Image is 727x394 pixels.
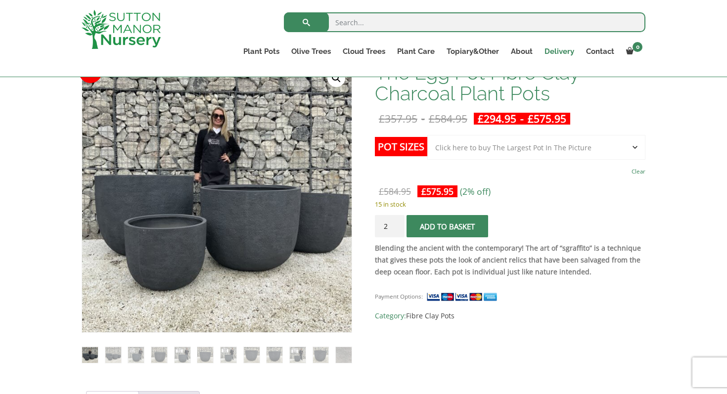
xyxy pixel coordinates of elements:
del: - [375,113,471,125]
bdi: 294.95 [478,112,516,126]
span: £ [379,185,384,197]
bdi: 357.95 [379,112,417,126]
span: £ [379,112,385,126]
span: Category: [375,310,645,322]
span: £ [528,112,534,126]
label: Pot Sizes [375,137,427,156]
a: Fibre Clay Pots [406,311,454,320]
a: About [505,44,539,58]
bdi: 584.95 [429,112,467,126]
a: Topiary&Other [441,44,505,58]
p: 15 in stock [375,198,645,210]
bdi: 584.95 [379,185,411,197]
img: The Egg Pot Fibre Clay Charcoal Plant Pots - Image 2 [105,347,121,363]
span: £ [429,112,435,126]
img: The Egg Pot Fibre Clay Charcoal Plant Pots - Image 5 [175,347,190,363]
img: The Egg Pot Fibre Clay Charcoal Plant Pots - Image 4 [151,347,167,363]
img: The Egg Pot Fibre Clay Charcoal Plant Pots - Image 9 [267,347,282,363]
span: £ [421,185,426,197]
h1: The Egg Pot Fibre Clay Charcoal Plant Pots [375,62,645,104]
span: £ [478,112,484,126]
input: Product quantity [375,215,405,237]
a: Delivery [539,44,580,58]
span: (2% off) [460,185,491,197]
a: Clear options [632,165,645,178]
img: The Egg Pot Fibre Clay Charcoal Plant Pots - Image 11 [313,347,329,363]
input: Search... [284,12,645,32]
a: Cloud Trees [337,44,391,58]
ins: - [474,113,570,125]
img: The Egg Pot Fibre Clay Charcoal Plant Pots - Image 6 [197,347,213,363]
bdi: 575.95 [528,112,566,126]
img: logo [82,10,161,49]
img: The Egg Pot Fibre Clay Charcoal Plant Pots - Image 10 [290,347,306,363]
a: Olive Trees [285,44,337,58]
a: 0 [620,44,645,58]
a: View full-screen image gallery [327,69,345,87]
img: The Egg Pot Fibre Clay Charcoal Plant Pots - Image 3 [128,347,144,363]
img: payment supported [426,292,500,302]
img: The Egg Pot Fibre Clay Charcoal Plant Pots - Image 7 [221,347,236,363]
img: The Egg Pot Fibre Clay Charcoal Plant Pots [82,347,98,363]
img: The Egg Pot Fibre Clay Charcoal Plant Pots - Image 8 [244,347,260,363]
button: Add to basket [407,215,488,237]
a: Plant Care [391,44,441,58]
a: Contact [580,44,620,58]
a: Plant Pots [237,44,285,58]
img: The Egg Pot Fibre Clay Charcoal Plant Pots - Image 12 [336,347,352,363]
small: Payment Options: [375,293,423,300]
span: 0 [633,42,642,52]
strong: Blending the ancient with the contemporary! The art of “sgraffito” is a technique that gives thes... [375,243,641,276]
bdi: 575.95 [421,185,454,197]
